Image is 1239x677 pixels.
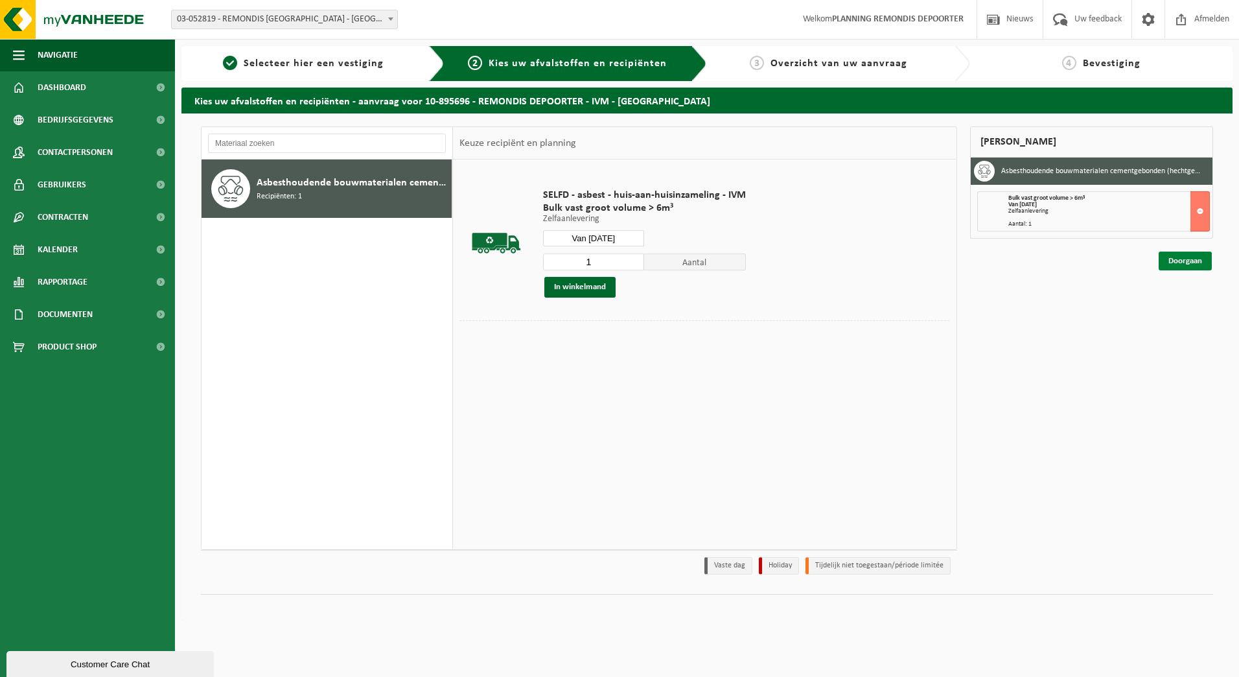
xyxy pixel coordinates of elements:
[1001,161,1203,182] h3: Asbesthoudende bouwmaterialen cementgebonden (hechtgebonden)
[188,56,419,71] a: 1Selecteer hier een vestiging
[1062,56,1076,70] span: 4
[38,39,78,71] span: Navigatie
[704,557,752,575] li: Vaste dag
[38,331,97,363] span: Product Shop
[223,56,237,70] span: 1
[1008,201,1037,208] strong: Van [DATE]
[1083,58,1141,69] span: Bevestiging
[38,233,78,266] span: Kalender
[1008,195,1085,202] span: Bulk vast groot volume > 6m³
[181,88,1233,113] h2: Kies uw afvalstoffen en recipiënten - aanvraag voor 10-895696 - REMONDIS DEPOORTER - IVM - [GEOGR...
[770,58,907,69] span: Overzicht van uw aanvraag
[38,136,113,169] span: Contactpersonen
[208,134,446,153] input: Materiaal zoeken
[1008,208,1210,215] div: Zelfaanlevering
[543,215,746,224] p: Zelfaanlevering
[468,56,482,70] span: 2
[970,126,1214,158] div: [PERSON_NAME]
[244,58,384,69] span: Selecteer hier een vestiging
[202,160,452,218] button: Asbesthoudende bouwmaterialen cementgebonden (hechtgebonden) Recipiënten: 1
[38,201,88,233] span: Contracten
[805,557,951,575] li: Tijdelijk niet toegestaan/période limitée
[38,266,87,298] span: Rapportage
[38,71,86,104] span: Dashboard
[38,169,86,201] span: Gebruikers
[544,277,616,298] button: In winkelmand
[750,56,764,70] span: 3
[1008,221,1210,228] div: Aantal: 1
[257,175,448,191] span: Asbesthoudende bouwmaterialen cementgebonden (hechtgebonden)
[38,104,113,136] span: Bedrijfsgegevens
[759,557,799,575] li: Holiday
[543,202,746,215] span: Bulk vast groot volume > 6m³
[543,189,746,202] span: SELFD - asbest - huis-aan-huisinzameling - IVM
[489,58,667,69] span: Kies uw afvalstoffen en recipiënten
[171,10,398,29] span: 03-052819 - REMONDIS WEST-VLAANDEREN - OOSTENDE
[543,230,645,246] input: Selecteer datum
[453,127,583,160] div: Keuze recipiënt en planning
[257,191,302,203] span: Recipiënten: 1
[1159,252,1212,270] a: Doorgaan
[172,10,397,29] span: 03-052819 - REMONDIS WEST-VLAANDEREN - OOSTENDE
[6,648,216,677] iframe: chat widget
[644,254,746,270] span: Aantal
[38,298,93,331] span: Documenten
[832,14,964,24] strong: PLANNING REMONDIS DEPOORTER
